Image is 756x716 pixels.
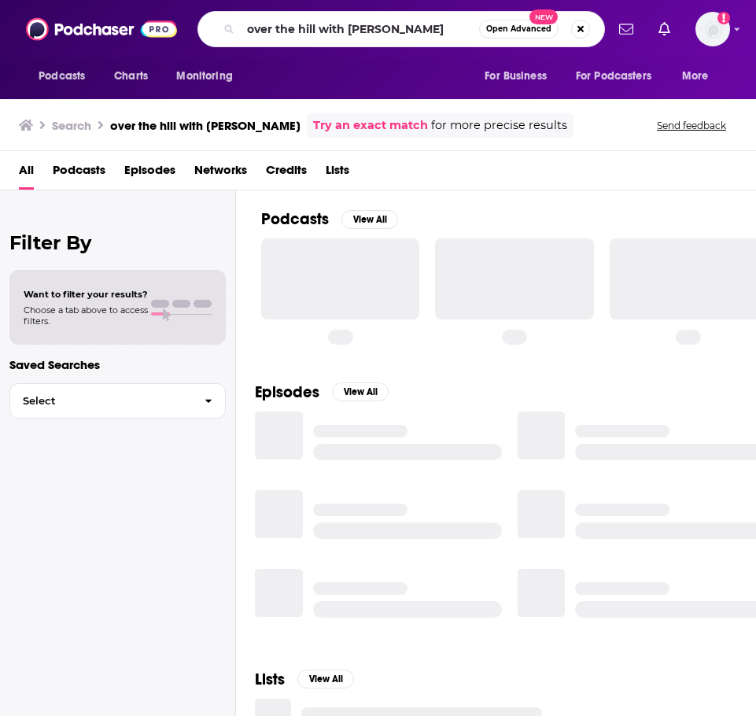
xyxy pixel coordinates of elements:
[695,12,730,46] button: Show profile menu
[52,118,91,133] h3: Search
[10,396,192,406] span: Select
[486,25,551,33] span: Open Advanced
[110,118,301,133] h3: over the hill with [PERSON_NAME]
[165,61,253,91] button: open menu
[695,12,730,46] img: User Profile
[197,11,605,47] div: Search podcasts, credits, & more...
[576,65,651,87] span: For Podcasters
[39,65,85,87] span: Podcasts
[485,65,547,87] span: For Business
[332,382,389,401] button: View All
[613,16,640,42] a: Show notifications dropdown
[255,382,319,402] h2: Episodes
[9,357,226,372] p: Saved Searches
[104,61,157,91] a: Charts
[24,304,148,327] span: Choose a tab above to access filters.
[431,116,567,135] span: for more precise results
[24,289,148,300] span: Want to filter your results?
[255,670,285,689] h2: Lists
[652,16,677,42] a: Show notifications dropdown
[671,61,728,91] button: open menu
[255,382,389,402] a: EpisodesView All
[326,157,349,190] a: Lists
[9,383,226,419] button: Select
[26,14,177,44] img: Podchaser - Follow, Share and Rate Podcasts
[261,209,329,229] h2: Podcasts
[297,670,354,688] button: View All
[255,670,354,689] a: ListsView All
[19,157,34,190] a: All
[53,157,105,190] a: Podcasts
[682,65,709,87] span: More
[194,157,247,190] a: Networks
[176,65,232,87] span: Monitoring
[652,119,731,132] button: Send feedback
[313,116,428,135] a: Try an exact match
[717,12,730,24] svg: Add a profile image
[28,61,105,91] button: open menu
[474,61,566,91] button: open menu
[9,231,226,254] h2: Filter By
[114,65,148,87] span: Charts
[529,9,558,24] span: New
[479,20,559,39] button: Open AdvancedNew
[266,157,307,190] a: Credits
[695,12,730,46] span: Logged in as GregKubie
[124,157,175,190] a: Episodes
[341,210,398,229] button: View All
[261,209,398,229] a: PodcastsView All
[566,61,674,91] button: open menu
[241,17,479,42] input: Search podcasts, credits, & more...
